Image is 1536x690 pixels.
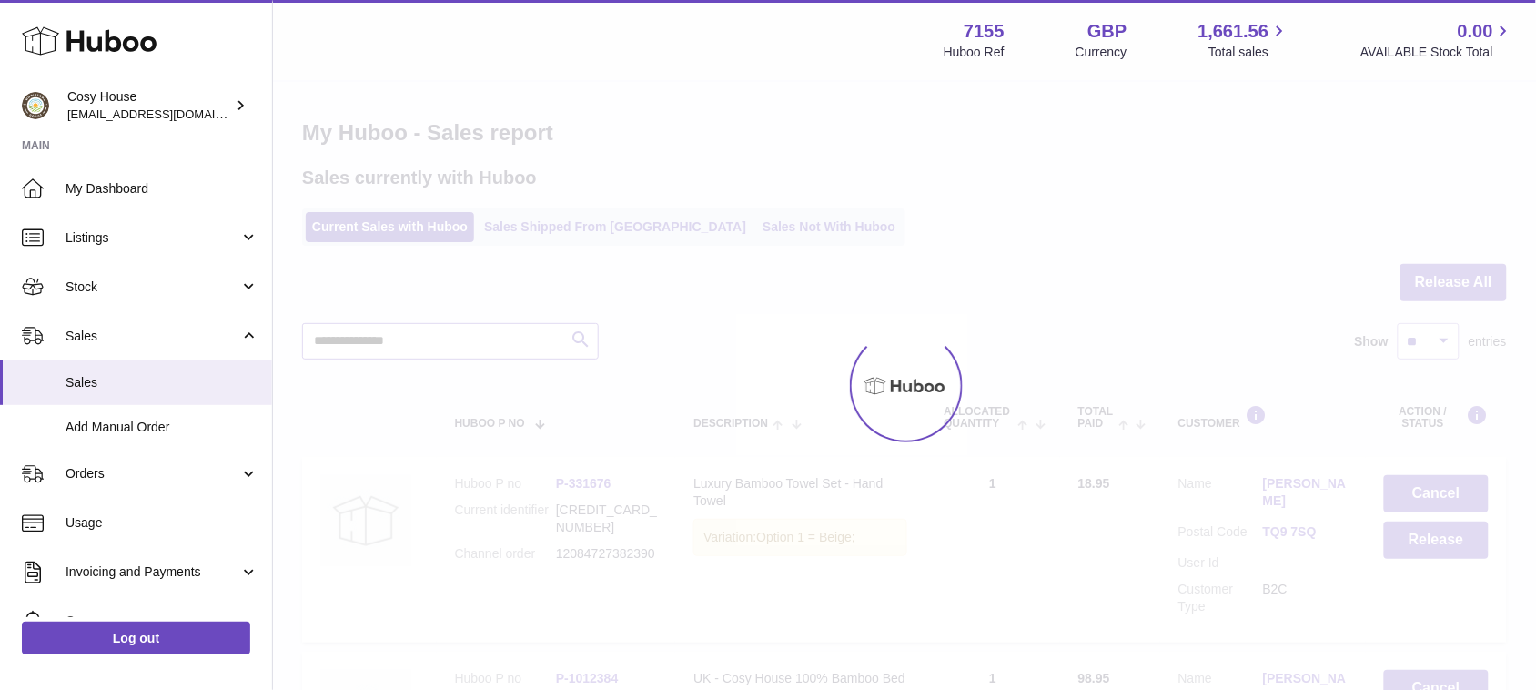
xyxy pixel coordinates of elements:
span: Total sales [1208,44,1289,61]
span: Listings [66,229,239,247]
span: Usage [66,514,258,532]
span: My Dashboard [66,180,258,198]
span: 0.00 [1458,19,1493,44]
span: Cases [66,613,258,630]
div: Cosy House [67,88,231,123]
strong: 7155 [964,19,1005,44]
span: Stock [66,279,239,296]
img: info@wholesomegoods.com [22,92,49,119]
div: Huboo Ref [944,44,1005,61]
span: Invoicing and Payments [66,563,239,581]
a: Log out [22,622,250,654]
span: [EMAIL_ADDRESS][DOMAIN_NAME] [67,107,268,121]
a: 1,661.56 Total sales [1198,19,1290,61]
div: Currency [1076,44,1127,61]
a: 0.00 AVAILABLE Stock Total [1360,19,1514,61]
span: Add Manual Order [66,419,258,436]
span: Orders [66,465,239,482]
span: 1,661.56 [1198,19,1269,44]
span: AVAILABLE Stock Total [1360,44,1514,61]
span: Sales [66,374,258,391]
strong: GBP [1087,19,1127,44]
span: Sales [66,328,239,345]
